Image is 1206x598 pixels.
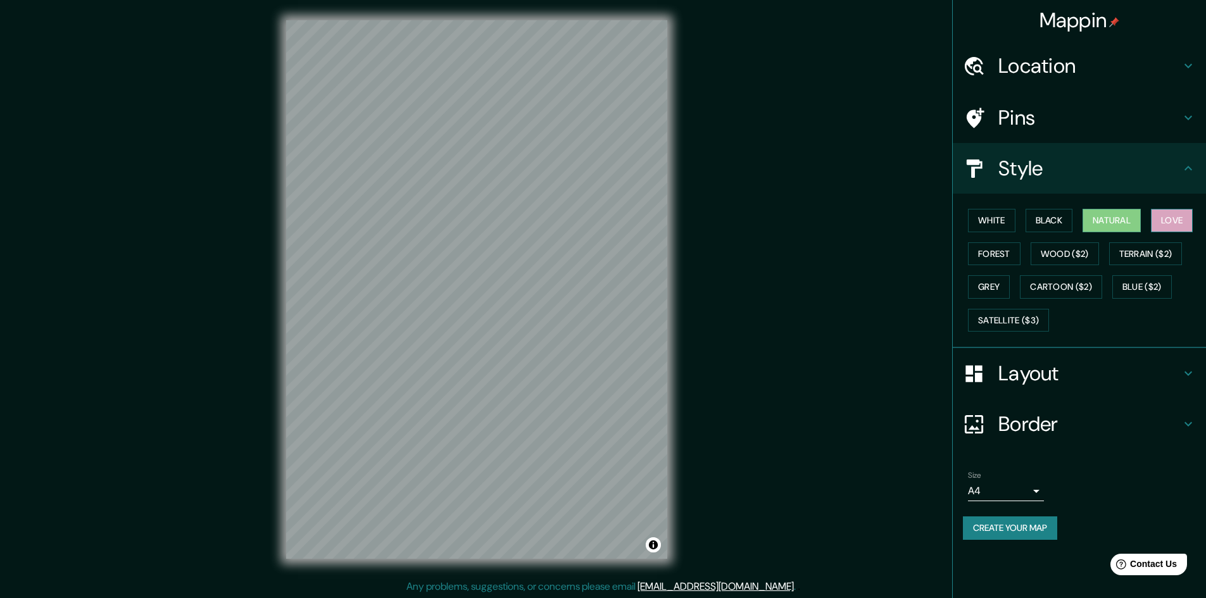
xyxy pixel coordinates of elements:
[1083,209,1141,232] button: Natural
[646,537,661,552] button: Toggle attribution
[953,40,1206,91] div: Location
[1093,549,1192,584] iframe: Help widget launcher
[638,580,794,593] a: [EMAIL_ADDRESS][DOMAIN_NAME]
[998,361,1181,386] h4: Layout
[796,579,798,594] div: .
[1151,209,1193,232] button: Love
[998,156,1181,181] h4: Style
[963,516,1057,540] button: Create your map
[1020,275,1102,299] button: Cartoon ($2)
[286,20,667,559] canvas: Map
[1026,209,1073,232] button: Black
[998,53,1181,78] h4: Location
[953,92,1206,143] div: Pins
[968,242,1021,266] button: Forest
[968,481,1044,501] div: A4
[968,470,981,481] label: Size
[968,209,1015,232] button: White
[998,411,1181,437] h4: Border
[406,579,796,594] p: Any problems, suggestions, or concerns please email .
[1109,242,1183,266] button: Terrain ($2)
[953,143,1206,194] div: Style
[1109,17,1119,27] img: pin-icon.png
[798,579,800,594] div: .
[968,275,1010,299] button: Grey
[968,309,1049,332] button: Satellite ($3)
[1112,275,1172,299] button: Blue ($2)
[1031,242,1099,266] button: Wood ($2)
[953,348,1206,399] div: Layout
[953,399,1206,449] div: Border
[998,105,1181,130] h4: Pins
[1040,8,1120,33] h4: Mappin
